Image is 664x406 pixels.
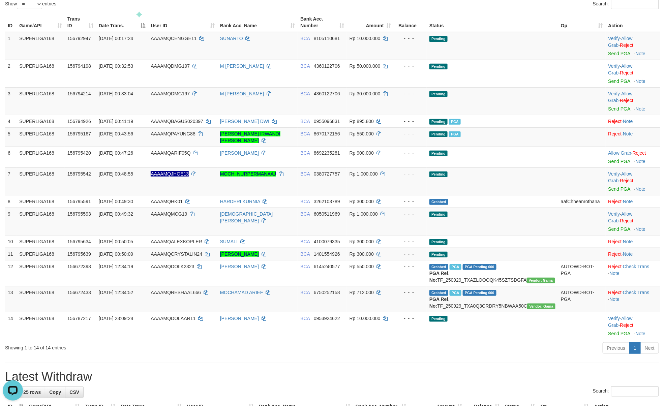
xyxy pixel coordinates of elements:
[449,131,461,137] span: Marked by aafchoeunmanni
[17,87,64,115] td: SUPERLIGA168
[151,119,203,124] span: AAAAMQBAGUS020397
[608,36,620,41] a: Verify
[633,150,646,156] a: Reject
[5,195,17,208] td: 8
[558,13,606,32] th: Op: activate to sort column ascending
[300,264,310,269] span: BCA
[99,251,133,257] span: [DATE] 00:50:09
[5,286,17,312] td: 13
[17,167,64,195] td: SUPERLIGA168
[314,36,340,41] span: Copy 8105110681 to clipboard
[151,264,194,269] span: AAAAMQDOIIK2323
[5,13,17,32] th: ID
[99,171,133,177] span: [DATE] 00:48:55
[350,63,381,69] span: Rp 50.000.000
[350,119,374,124] span: Rp 895.800
[99,199,133,204] span: [DATE] 00:49:30
[314,199,340,204] span: Copy 3262103789 to clipboard
[606,115,660,127] td: ·
[620,42,634,48] a: Reject
[608,63,633,75] a: Allow Grab
[151,239,202,244] span: AAAAMQALEXKOPLER
[606,87,660,115] td: · ·
[69,389,79,395] span: CSV
[5,342,272,351] div: Showing 1 to 14 of 14 entries
[99,264,133,269] span: [DATE] 12:34:19
[636,159,646,164] a: Note
[148,13,217,32] th: User ID: activate to sort column ascending
[151,199,183,204] span: AAAAMQHK01
[99,119,133,124] span: [DATE] 00:41:19
[314,171,340,177] span: Copy 0380727757 to clipboard
[151,63,190,69] span: AAAAMQDMG197
[5,127,17,147] td: 5
[429,151,448,156] span: Pending
[151,36,197,41] span: AAAAMQCENGGE11
[17,195,64,208] td: SUPERLIGA168
[623,251,633,257] a: Note
[314,63,340,69] span: Copy 4360122706 to clipboard
[300,131,310,136] span: BCA
[429,131,448,137] span: Pending
[67,119,91,124] span: 156794926
[300,63,310,69] span: BCA
[397,289,424,296] div: - - -
[5,248,17,260] td: 11
[636,51,646,56] a: Note
[17,312,64,340] td: SUPERLIGA168
[350,171,378,177] span: Rp 1.000.000
[300,119,310,124] span: BCA
[608,211,633,223] span: ·
[608,199,622,204] a: Reject
[99,150,133,156] span: [DATE] 00:47:26
[606,127,660,147] td: ·
[608,79,630,84] a: Send PGA
[67,199,91,204] span: 156795591
[220,171,276,177] a: MOCH. NURPERMANAAJ
[5,370,659,383] h1: Latest Withdraw
[151,316,195,321] span: AAAAMQDOLAAR11
[608,211,620,217] a: Verify
[397,170,424,177] div: - - -
[608,226,630,232] a: Send PGA
[608,211,633,223] a: Allow Grab
[350,264,374,269] span: Rp 550.000
[5,208,17,235] td: 9
[3,3,23,23] button: Open LiveChat chat widget
[45,386,65,398] a: Copy
[151,171,189,177] span: Nama rekening ada tanda titik/strip, harap diedit
[300,290,310,295] span: BCA
[463,290,496,296] span: PGA Pending
[603,342,630,354] a: Previous
[608,186,630,192] a: Send PGA
[67,251,91,257] span: 156795639
[151,91,190,96] span: AAAAMQDMG197
[610,296,620,302] a: Note
[429,212,448,217] span: Pending
[450,264,461,270] span: Marked by aafsoycanthlai
[429,91,448,97] span: Pending
[350,316,381,321] span: Rp 10.000.000
[558,195,606,208] td: aafChheanrothana
[300,239,310,244] span: BCA
[5,167,17,195] td: 7
[606,312,660,340] td: · ·
[5,60,17,87] td: 2
[606,286,660,312] td: · ·
[397,263,424,270] div: - - -
[314,91,340,96] span: Copy 4360122706 to clipboard
[397,315,424,322] div: - - -
[429,119,448,125] span: Pending
[99,36,133,41] span: [DATE] 00:17:24
[300,150,310,156] span: BCA
[17,208,64,235] td: SUPERLIGA168
[558,260,606,286] td: AUTOWD-BOT-PGA
[99,239,133,244] span: [DATE] 00:50:05
[606,32,660,60] td: · ·
[608,91,620,96] a: Verify
[397,238,424,245] div: - - -
[5,115,17,127] td: 4
[611,386,659,397] input: Search:
[220,264,259,269] a: [PERSON_NAME]
[429,290,448,296] span: Grabbed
